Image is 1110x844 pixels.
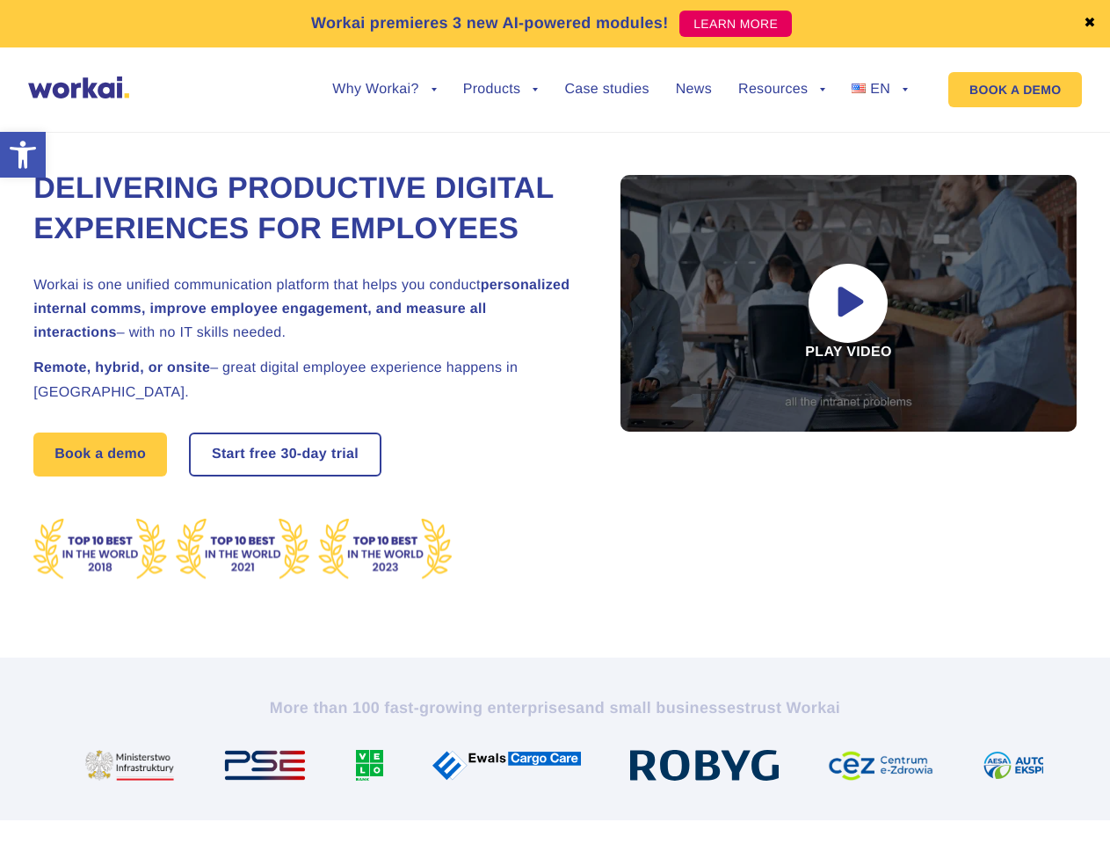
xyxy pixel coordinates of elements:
a: News [676,83,712,97]
a: Why Workai? [332,83,436,97]
a: LEARN MORE [679,11,792,37]
strong: Remote, hybrid, or onsite [33,360,210,375]
a: BOOK A DEMO [948,72,1082,107]
h2: – great digital employee experience happens in [GEOGRAPHIC_DATA]. [33,356,578,404]
div: Play video [620,175,1077,432]
a: Resources [738,83,825,97]
h1: Delivering Productive Digital Experiences for Employees [33,169,578,250]
i: and small businesses [576,699,744,717]
span: EN [870,82,890,97]
h2: Workai is one unified communication platform that helps you conduct – with no IT skills needed. [33,273,578,346]
a: Products [463,83,539,97]
p: Workai premieres 3 new AI-powered modules! [311,11,669,35]
a: Book a demo [33,433,167,477]
a: Case studies [564,83,649,97]
a: ✖ [1084,17,1096,31]
strong: personalized internal comms, improve employee engagement, and measure all interactions [33,278,570,340]
a: Start free30-daytrial [191,434,380,475]
i: 30-day [280,447,327,462]
h2: More than 100 fast-growing enterprises trust Workai [68,697,1043,718]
